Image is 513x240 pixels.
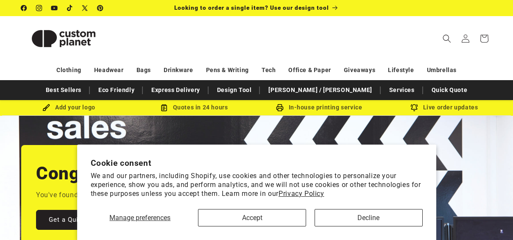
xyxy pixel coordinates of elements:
h2: Cookie consent [91,158,423,168]
a: Custom Planet [18,16,109,61]
span: Looking to order a single item? Use our design tool [174,4,329,11]
div: Add your logo [6,102,131,113]
a: Quick Quote [427,83,472,98]
a: [PERSON_NAME] / [PERSON_NAME] [264,83,376,98]
a: Pens & Writing [206,63,249,78]
p: We and our partners, including Shopify, use cookies and other technologies to personalize your ex... [91,172,423,198]
img: Custom Planet [21,20,106,58]
h2: Congratulations. [36,162,175,185]
span: Manage preferences [109,214,170,222]
div: Live order updates [382,102,507,113]
img: In-house printing [276,104,284,112]
button: Decline [315,209,423,226]
a: Umbrellas [427,63,457,78]
a: Giveaways [344,63,375,78]
a: Privacy Policy [279,190,324,198]
div: In-house printing service [256,102,382,113]
a: Express Delivery [147,83,204,98]
summary: Search [438,29,456,48]
a: Eco Friendly [94,83,139,98]
p: You've found the printed merch experts. [36,189,164,201]
button: Accept [198,209,306,226]
img: Order updates [410,104,418,112]
a: Get a Quick Quote [36,210,120,230]
a: Office & Paper [288,63,331,78]
a: Services [385,83,419,98]
a: Best Sellers [42,83,86,98]
a: Tech [262,63,276,78]
a: Headwear [94,63,124,78]
a: Lifestyle [388,63,414,78]
div: Quotes in 24 hours [131,102,256,113]
button: Manage preferences [91,209,190,226]
a: Drinkware [164,63,193,78]
img: Order Updates Icon [160,104,168,112]
img: Brush Icon [42,104,50,112]
a: Clothing [56,63,81,78]
a: Design Tool [213,83,256,98]
a: Bags [137,63,151,78]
